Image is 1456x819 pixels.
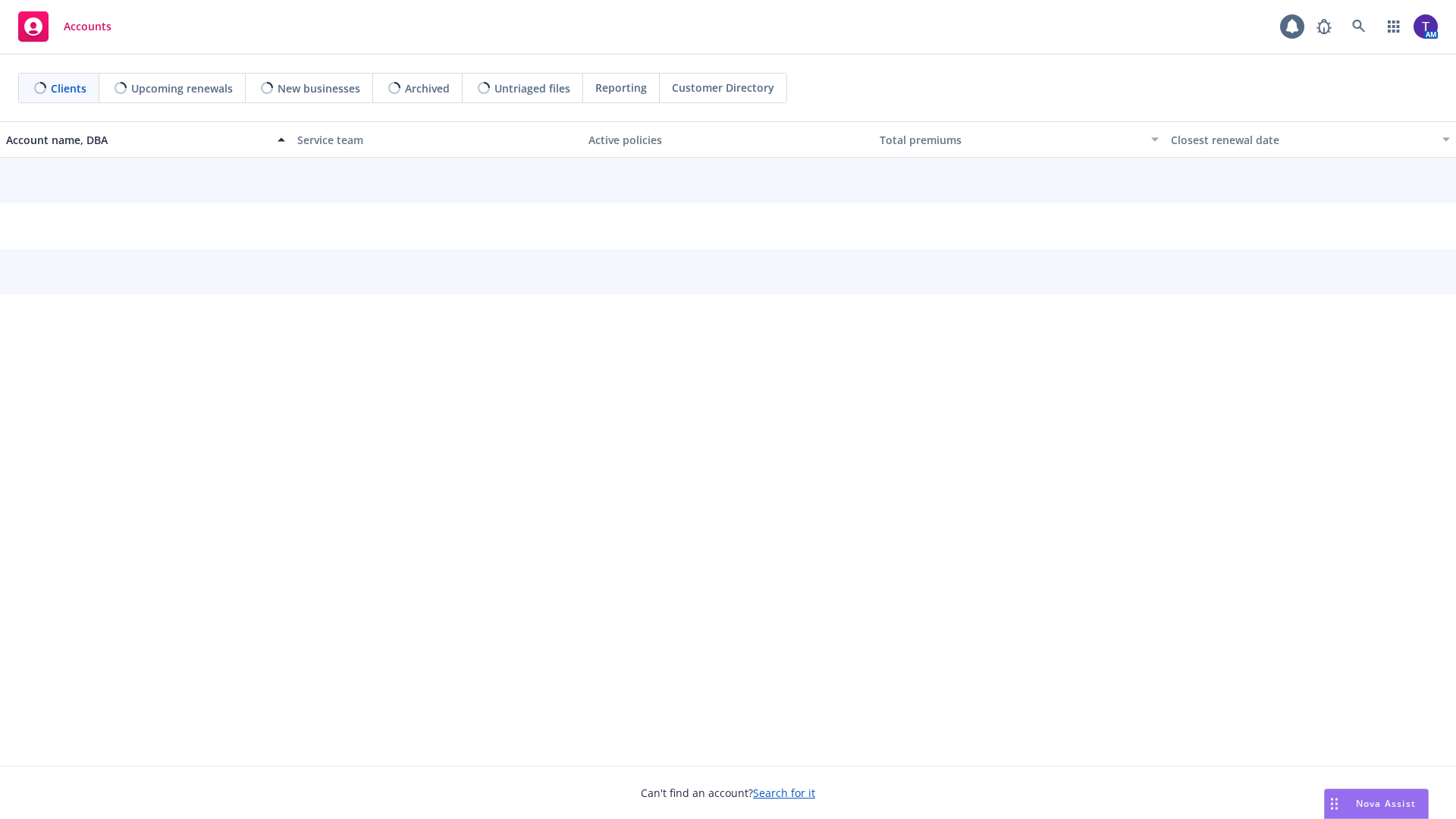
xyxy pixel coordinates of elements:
button: Active policies [582,121,874,158]
div: Service team [297,132,576,148]
span: Clients [51,80,86,96]
button: Total premiums [874,121,1165,158]
a: Accounts [12,5,118,48]
button: Closest renewal date [1165,121,1456,158]
a: Search for it [753,786,815,800]
div: Account name, DBA [6,132,268,148]
span: Archived [405,80,450,96]
button: Service team [291,121,582,158]
div: Total premiums [880,132,1142,148]
span: Untriaged files [494,80,570,96]
span: Nova Assist [1356,797,1416,810]
div: Active policies [588,132,868,148]
div: Drag to move [1325,789,1344,818]
span: Accounts [64,20,111,33]
button: Nova Assist [1324,789,1429,819]
span: Reporting [595,80,647,96]
a: Switch app [1379,11,1409,42]
img: photo [1414,14,1438,39]
span: Customer Directory [672,80,774,96]
span: Can't find an account? [641,785,815,801]
span: Upcoming renewals [131,80,233,96]
span: New businesses [278,80,360,96]
div: Closest renewal date [1171,132,1433,148]
a: Search [1344,11,1374,42]
a: Report a Bug [1309,11,1339,42]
